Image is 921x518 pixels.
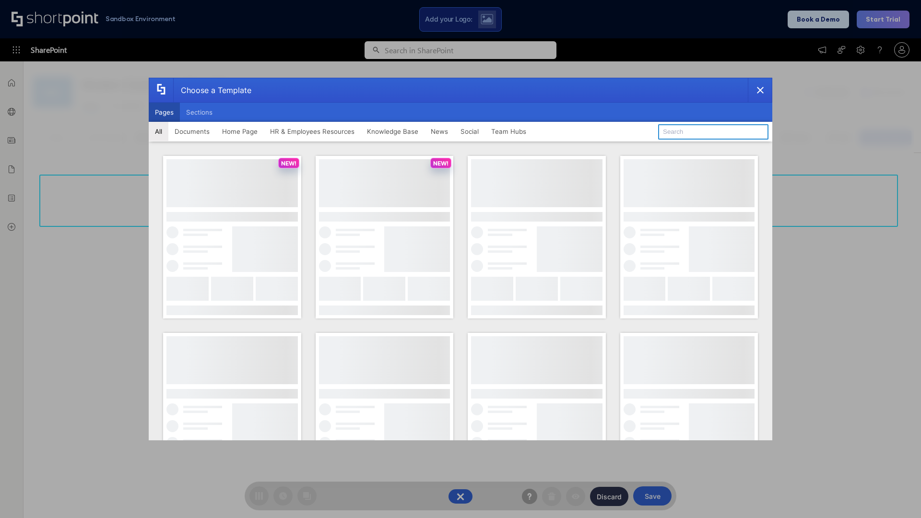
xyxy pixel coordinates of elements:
button: Pages [149,103,180,122]
button: All [149,122,168,141]
button: Documents [168,122,216,141]
button: Sections [180,103,219,122]
button: Team Hubs [485,122,532,141]
button: Home Page [216,122,264,141]
button: Social [454,122,485,141]
button: HR & Employees Resources [264,122,361,141]
div: template selector [149,78,772,440]
div: Choose a Template [173,78,251,102]
input: Search [658,124,768,140]
iframe: Chat Widget [873,472,921,518]
p: NEW! [281,160,296,167]
button: News [425,122,454,141]
button: Knowledge Base [361,122,425,141]
p: NEW! [433,160,449,167]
